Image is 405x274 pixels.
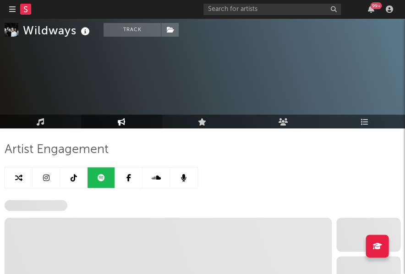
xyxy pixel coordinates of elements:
[5,200,67,211] span: Spotify Followers
[203,4,341,15] input: Search for artists
[104,23,161,37] button: Track
[5,144,109,155] span: Artist Engagement
[370,2,382,9] div: 99 +
[367,5,374,13] button: 99+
